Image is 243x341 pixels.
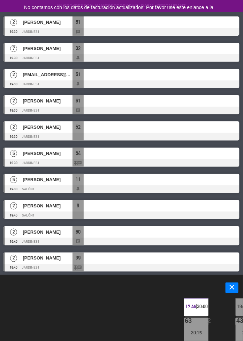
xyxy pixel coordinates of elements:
[10,150,17,157] span: 5
[23,176,73,183] span: [PERSON_NAME]
[76,18,81,26] span: 81
[76,97,81,105] span: 61
[224,11,233,20] i: close
[10,255,17,262] span: 2
[196,304,197,310] span: |
[186,304,197,310] span: 17:45
[10,19,17,26] span: 2
[24,5,213,26] span: No contamos con los datos de facturación actualizados. Por favor use este enlance a la brevedad p...
[76,44,81,52] span: 32
[207,318,208,324] div: 2
[76,228,81,236] span: 60
[10,124,17,131] span: 2
[197,304,208,310] span: 20:00
[23,71,73,78] span: [EMAIL_ADDRESS][DOMAIN_NAME]
[76,123,81,131] span: 52
[23,45,73,52] span: [PERSON_NAME]
[77,201,79,210] span: 9
[10,203,17,209] span: 2
[23,255,73,262] span: [PERSON_NAME]
[10,98,17,105] span: 2
[23,228,73,236] span: [PERSON_NAME]
[23,150,73,157] span: [PERSON_NAME]
[23,202,73,209] span: [PERSON_NAME]
[207,292,208,298] div: 2
[76,175,81,184] span: 11
[23,97,73,105] span: [PERSON_NAME]
[10,229,17,236] span: 2
[23,123,73,131] span: [PERSON_NAME]
[76,254,81,262] span: 39
[10,71,17,78] span: 2
[228,283,236,292] i: close
[10,45,17,52] span: 7
[76,70,81,79] span: 51
[76,149,81,157] span: 54
[10,11,19,20] i: error
[184,331,208,335] div: 20:15
[226,283,238,293] button: close
[23,19,73,26] span: [PERSON_NAME]
[10,176,17,183] span: 5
